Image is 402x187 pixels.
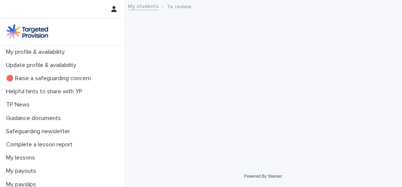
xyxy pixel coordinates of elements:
p: Complete a lesson report [3,141,79,148]
p: 🔴 Raise a safeguarding concern [3,75,97,82]
p: My profile & availability [3,49,71,56]
p: TP News [3,101,36,108]
a: Powered By Stacker [244,174,282,178]
p: To review [167,2,191,10]
a: My students [128,2,159,10]
p: Update profile & availability [3,62,82,69]
img: M5nRWzHhSzIhMunXDL62 [6,24,48,39]
p: My lessons [3,154,41,161]
p: My payouts [3,167,42,175]
p: Safeguarding newsletter [3,128,76,135]
p: Helpful hints to share with YP [3,88,88,95]
p: Guidance documents [3,115,67,122]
